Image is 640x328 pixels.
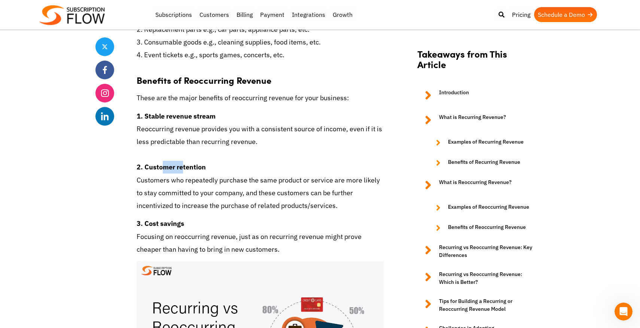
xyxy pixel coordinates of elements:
strong: 2. Customer retention [137,163,206,171]
a: Billing [233,7,256,22]
p: Focusing on reoccurring revenue, just as on recurring revenue might prove cheaper than having to ... [137,217,384,256]
h3: Benefits of Reoccurring Revenue [137,67,384,86]
strong: 1. Stable revenue stream [137,112,216,120]
a: Recurring vs Reoccurring Revenue: Key Differences [417,243,537,259]
a: What is Recurring Revenue? [417,113,537,127]
p: 1. Refillable products e.g., printer ink cartridges, coffee pods, etc. 2. Replacement parts e.g.,... [137,10,384,62]
a: Customers [196,7,233,22]
img: Subscriptionflow [39,5,105,25]
a: Schedule a Demo [534,7,597,22]
strong: 3. Cost savings [137,219,184,228]
a: Introduction [417,89,537,102]
a: Payment [256,7,288,22]
a: Examples of Recurring Revenue [429,138,537,147]
a: Benefits of Reoccurring Revenue [429,223,537,232]
a: What is Reoccurring Revenue? [417,178,537,192]
a: Examples of Reoccurring Revenue [429,203,537,212]
a: Tips for Building a Recurring or Reoccurring Revenue Model [417,297,537,313]
a: Growth [329,7,356,22]
a: Benefits of Recurring Revenue [429,158,537,167]
h2: Takeaways from This Article [417,48,537,77]
iframe: Intercom live chat [615,303,633,321]
p: These are the major benefits of reoccurring revenue for your business: [137,92,384,104]
a: Recurring vs Reoccurring Revenue: Which is Better? [417,270,537,286]
a: Integrations [288,7,329,22]
a: Subscriptions [152,7,196,22]
a: Pricing [508,7,534,22]
p: Reoccurring revenue provides you with a consistent source of income, even if it is less predictab... [137,110,384,212]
